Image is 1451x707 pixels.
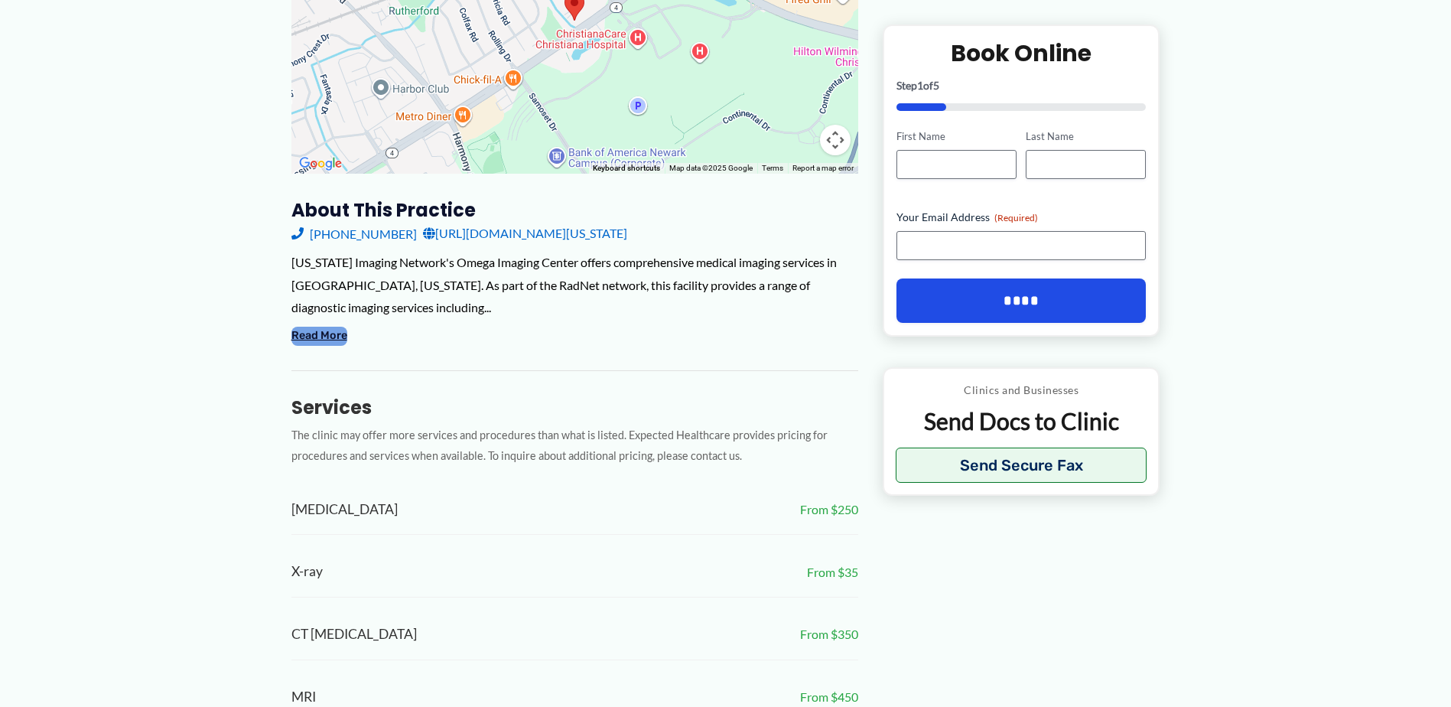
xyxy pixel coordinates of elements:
h3: About this practice [291,198,858,222]
button: Read More [291,327,347,345]
span: From $250 [800,498,858,521]
p: The clinic may offer more services and procedures than what is listed. Expected Healthcare provid... [291,425,858,467]
img: Google [295,154,346,174]
span: [MEDICAL_DATA] [291,497,398,523]
a: Open this area in Google Maps (opens a new window) [295,154,346,174]
p: Clinics and Businesses [896,380,1147,400]
span: Map data ©2025 Google [669,164,753,172]
span: 1 [917,79,923,92]
label: Your Email Address [896,210,1147,225]
span: From $35 [807,561,858,584]
label: First Name [896,129,1017,144]
button: Map camera controls [820,125,851,155]
span: 5 [933,79,939,92]
label: Last Name [1026,129,1146,144]
h2: Book Online [896,38,1147,68]
button: Send Secure Fax [896,448,1147,483]
p: Step of [896,80,1147,91]
span: X-ray [291,559,323,585]
a: [URL][DOMAIN_NAME][US_STATE] [423,222,627,245]
span: (Required) [994,212,1038,223]
span: CT [MEDICAL_DATA] [291,622,417,647]
h3: Services [291,396,858,419]
a: Report a map error [792,164,854,172]
span: From $350 [800,623,858,646]
div: [US_STATE] Imaging Network's Omega Imaging Center offers comprehensive medical imaging services i... [291,251,858,319]
p: Send Docs to Clinic [896,406,1147,436]
a: Terms [762,164,783,172]
button: Keyboard shortcuts [593,163,660,174]
a: [PHONE_NUMBER] [291,222,417,245]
